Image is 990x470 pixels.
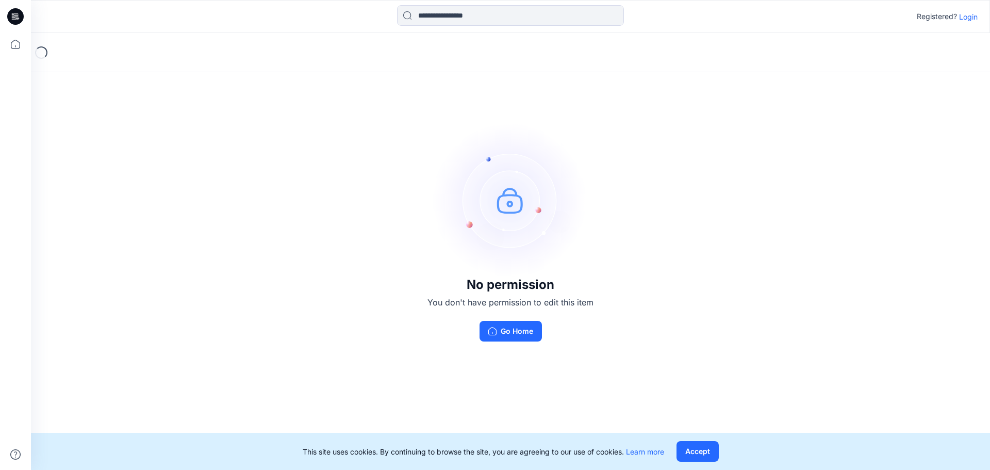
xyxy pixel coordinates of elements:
p: You don't have permission to edit this item [427,296,593,309]
img: no-perm.svg [433,123,588,278]
a: Learn more [626,447,664,456]
p: This site uses cookies. By continuing to browse the site, you are agreeing to our use of cookies. [303,446,664,457]
p: Registered? [917,10,957,23]
h3: No permission [427,278,593,292]
p: Login [959,11,978,22]
button: Go Home [480,321,542,342]
button: Accept [676,441,719,462]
